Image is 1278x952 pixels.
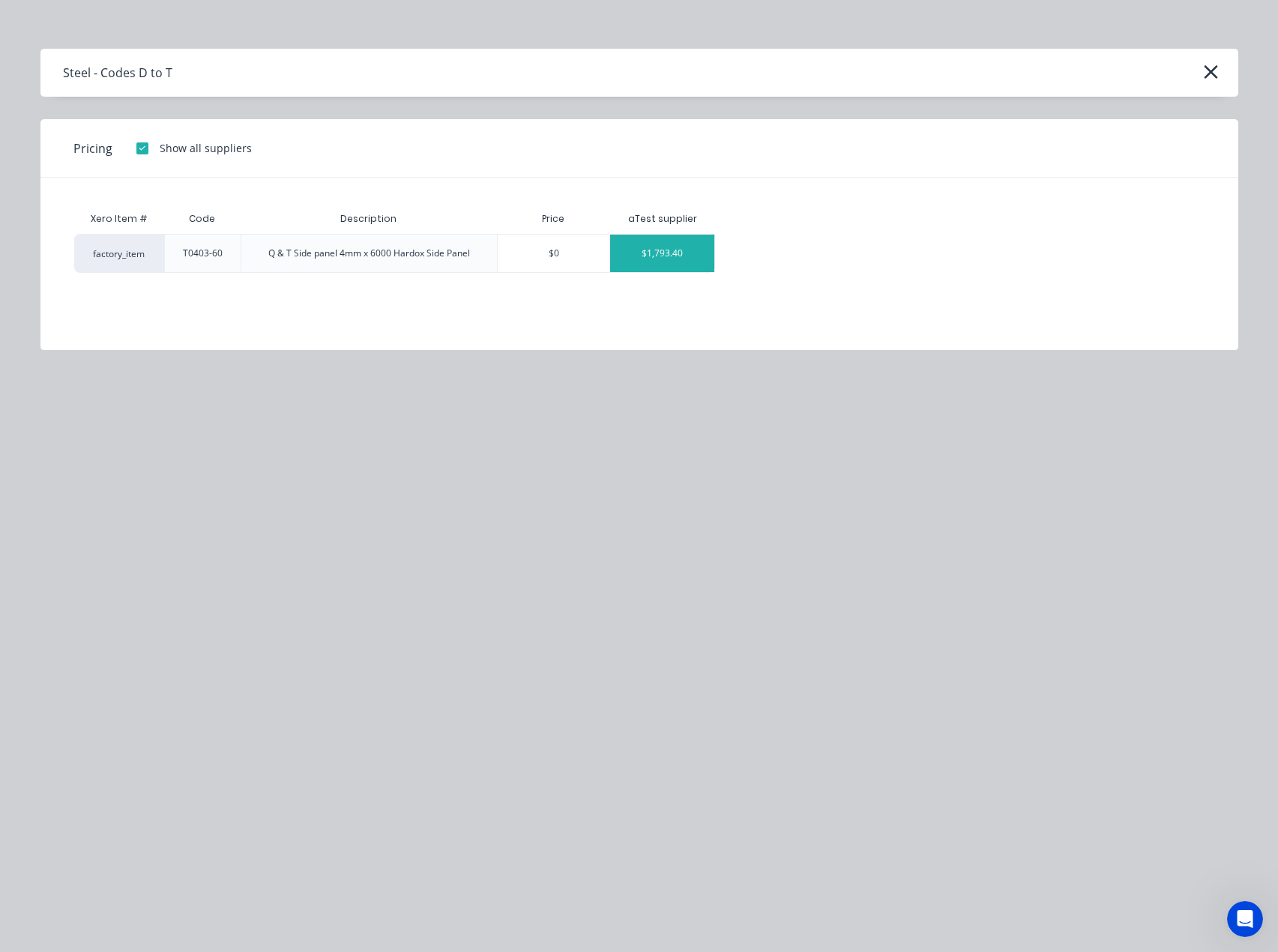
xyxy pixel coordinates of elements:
div: Description [328,200,409,238]
div: Code [177,200,227,238]
div: factory_item [74,234,164,273]
div: T0403-60 [183,247,223,260]
div: Show all suppliers [160,140,252,156]
div: Price [497,204,609,234]
div: aTest supplier [628,212,697,226]
div: Steel - Codes D to T [63,64,172,82]
div: $0 [498,235,609,272]
iframe: Intercom live chat [1227,901,1263,937]
div: Q & T Side panel 4mm x 6000 Hardox Side Panel [268,247,470,260]
span: Pricing [73,139,112,157]
div: $1,793.40 [610,235,714,272]
div: Xero Item # [74,204,164,234]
